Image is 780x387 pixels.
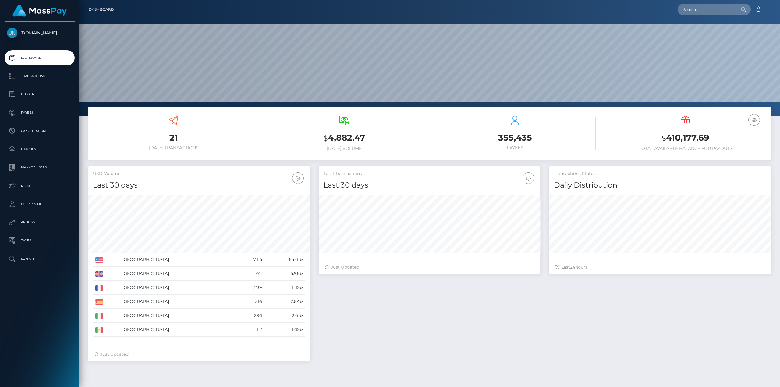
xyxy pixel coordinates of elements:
[325,264,534,270] div: Just Updated
[264,295,305,309] td: 2.84%
[264,267,305,281] td: 15.96%
[233,253,264,267] td: 7,115
[5,142,75,157] a: Batches
[95,327,103,333] img: MX.png
[434,145,596,150] h6: Payees
[5,30,75,36] span: [DOMAIN_NAME]
[120,267,232,281] td: [GEOGRAPHIC_DATA]
[7,108,72,117] p: Payees
[7,218,72,227] p: API Keys
[264,281,305,295] td: 11.15%
[7,254,72,263] p: Search
[7,28,17,38] img: Unlockt.me
[7,163,72,172] p: Manage Users
[5,178,75,193] a: Links
[5,50,75,65] a: Dashboard
[93,145,254,150] h6: [DATE] Transactions
[662,134,666,142] small: $
[233,323,264,337] td: 117
[7,53,72,62] p: Dashboard
[233,309,264,323] td: 290
[7,90,72,99] p: Ledger
[233,295,264,309] td: 316
[7,236,72,245] p: Taxes
[570,264,575,270] span: 24
[554,171,766,177] h5: Transactions Status
[95,299,103,305] img: ES.png
[233,281,264,295] td: 1,239
[120,295,232,309] td: [GEOGRAPHIC_DATA]
[264,253,305,267] td: 64.01%
[7,199,72,209] p: User Profile
[7,181,72,190] p: Links
[5,233,75,248] a: Taxes
[120,309,232,323] td: [GEOGRAPHIC_DATA]
[93,171,305,177] h5: USD Volume
[605,132,766,144] h3: 410,177.69
[120,253,232,267] td: [GEOGRAPHIC_DATA]
[7,72,72,81] p: Transactions
[89,3,114,16] a: Dashboard
[94,351,304,357] div: Just Updated
[264,309,305,323] td: 2.61%
[5,160,75,175] a: Manage Users
[5,87,75,102] a: Ledger
[120,323,232,337] td: [GEOGRAPHIC_DATA]
[7,145,72,154] p: Batches
[95,271,103,277] img: GB.png
[7,126,72,135] p: Cancellations
[120,281,232,295] td: [GEOGRAPHIC_DATA]
[12,5,67,17] img: MassPay Logo
[95,313,103,319] img: IT.png
[5,196,75,212] a: User Profile
[434,132,596,144] h3: 355,435
[5,105,75,120] a: Payees
[264,146,425,151] h6: [DATE] Volume
[678,4,735,15] input: Search...
[324,171,536,177] h5: Total Transactions
[5,251,75,266] a: Search
[93,132,254,144] h3: 21
[5,215,75,230] a: API Keys
[93,180,305,191] h4: Last 30 days
[555,264,765,270] div: Last hours
[233,267,264,281] td: 1,774
[95,285,103,291] img: FR.png
[95,257,103,263] img: US.png
[324,180,536,191] h4: Last 30 days
[264,323,305,337] td: 1.05%
[5,123,75,139] a: Cancellations
[5,69,75,84] a: Transactions
[264,132,425,144] h3: 4,882.47
[324,134,328,142] small: $
[605,146,766,151] h6: Total Available Balance for Payouts
[554,180,766,191] h4: Daily Distribution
